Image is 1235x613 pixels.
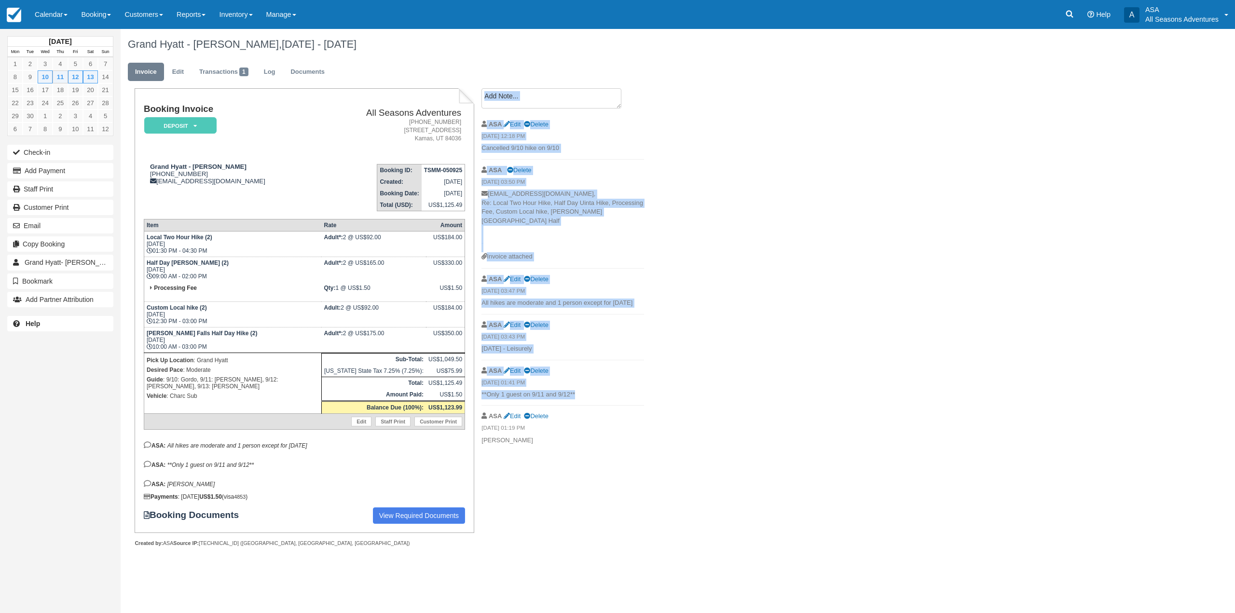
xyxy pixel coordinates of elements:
td: 2 @ US$92.00 [321,302,426,327]
a: Log [257,63,283,82]
em: Deposit [144,117,217,134]
td: 2 @ US$165.00 [321,257,426,283]
strong: Grand Hyatt - [PERSON_NAME] [150,163,247,170]
th: Balance Due (100%): [321,401,426,414]
a: 24 [38,96,53,109]
p: : Grand Hyatt [147,355,319,365]
p: [EMAIL_ADDRESS][DOMAIN_NAME], Re: Local Two Hour Hike, Half Day Uinta Hike, Processing Fee, Custo... [481,190,644,252]
a: 25 [53,96,68,109]
address: [PHONE_NUMBER] [STREET_ADDRESS] Kamas, UT 84036 [322,118,461,143]
a: Delete [524,275,548,283]
a: 1 [8,57,23,70]
th: Fri [68,47,83,57]
a: 4 [83,109,98,123]
a: 6 [8,123,23,136]
p: ASA [1145,5,1219,14]
span: 1 [239,68,248,76]
strong: ASA [489,275,502,283]
th: Wed [38,47,53,57]
em: [DATE] 03:50 PM [481,178,644,189]
td: [DATE] 01:30 PM - 04:30 PM [144,232,321,257]
a: Delete [524,121,548,128]
a: 8 [8,70,23,83]
a: 21 [98,83,113,96]
strong: Desired Pace [147,367,183,373]
strong: Adult [324,304,341,311]
strong: Adult* [324,234,343,241]
th: Sat [83,47,98,57]
em: [DATE] 12:18 PM [481,132,644,143]
a: 14 [98,70,113,83]
a: Grand Hyatt- [PERSON_NAME] [7,255,113,270]
td: US$1,125.49 [422,199,465,211]
td: [DATE] 12:30 PM - 03:00 PM [144,302,321,327]
a: 29 [8,109,23,123]
div: A [1124,7,1139,23]
a: Transactions1 [192,63,256,82]
a: 30 [23,109,38,123]
a: 11 [53,70,68,83]
em: [DATE] 01:19 PM [481,424,644,435]
a: 5 [98,109,113,123]
th: Mon [8,47,23,57]
a: Invoice [128,63,164,82]
a: Delete [524,367,548,374]
strong: ASA: [144,462,165,468]
strong: Booking Documents [144,510,248,520]
a: Staff Print [375,417,411,426]
td: [DATE] [422,176,465,188]
strong: Adult* [324,259,343,266]
a: 3 [68,109,83,123]
span: Grand Hyatt- [PERSON_NAME] [25,259,121,266]
a: 12 [98,123,113,136]
strong: ASA: [144,442,165,449]
a: 2 [23,57,38,70]
a: Customer Print [7,200,113,215]
th: Booking ID: [377,164,422,177]
small: 4853 [234,494,246,500]
a: 4 [53,57,68,70]
b: Help [26,320,40,327]
a: 2 [53,109,68,123]
td: US$75.99 [426,365,465,377]
em: [DATE] 03:47 PM [481,287,644,298]
td: 1 @ US$1.50 [321,282,426,302]
strong: US$1.50 [199,493,222,500]
a: Delete [524,321,548,328]
a: 6 [83,57,98,70]
td: US$1,125.49 [426,377,465,389]
div: US$1.50 [428,285,462,299]
th: Booking Date: [377,188,422,199]
p: All Seasons Adventures [1145,14,1219,24]
button: Check-in [7,145,113,160]
strong: Vehicle [147,393,166,399]
span: [DATE] - [DATE] [282,38,357,50]
p: All hikes are moderate and 1 person except for [DATE] [481,299,644,308]
a: 7 [23,123,38,136]
h1: Grand Hyatt - [PERSON_NAME], [128,39,1040,50]
p: : Moderate [147,365,319,375]
p: : 9/10: Gordo, 9/11: [PERSON_NAME], 9/12: [PERSON_NAME], 9/13: [PERSON_NAME] [147,375,319,391]
a: 5 [68,57,83,70]
th: Sun [98,47,113,57]
a: 1 [38,109,53,123]
td: [DATE] [422,188,465,199]
a: 13 [83,70,98,83]
div: US$330.00 [428,259,462,274]
div: US$184.00 [428,304,462,319]
a: 9 [23,70,38,83]
h1: Booking Invoice [144,104,318,114]
a: 19 [68,83,83,96]
a: 22 [8,96,23,109]
div: US$350.00 [428,330,462,344]
a: 8 [38,123,53,136]
button: Add Partner Attribution [7,292,113,307]
em: [PERSON_NAME] [167,481,215,488]
strong: Qty [324,285,335,291]
a: 26 [68,96,83,109]
a: 7 [98,57,113,70]
th: Amount [426,219,465,232]
th: Amount Paid: [321,389,426,401]
a: Edit [504,321,521,328]
strong: [DATE] [49,38,71,45]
